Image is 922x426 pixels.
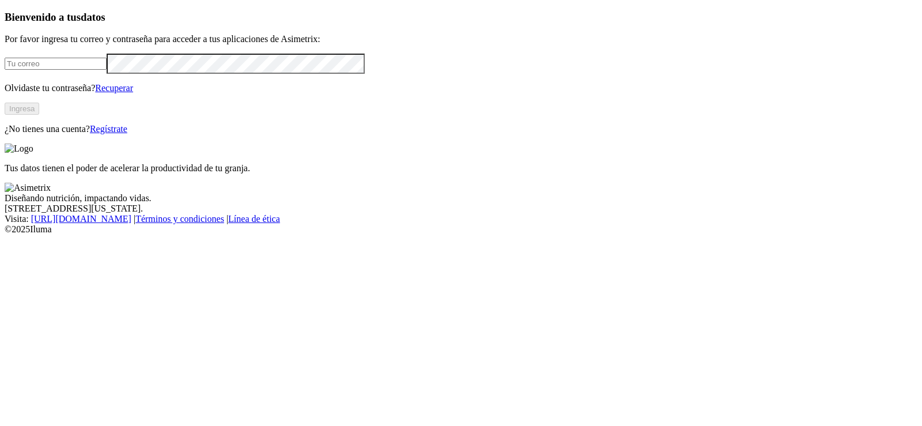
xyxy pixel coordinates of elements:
input: Tu correo [5,58,107,70]
a: Línea de ética [228,214,280,224]
a: Términos y condiciones [135,214,224,224]
p: Tus datos tienen el poder de acelerar la productividad de tu granja. [5,163,917,174]
p: Olvidaste tu contraseña? [5,83,917,93]
p: Por favor ingresa tu correo y contraseña para acceder a tus aplicaciones de Asimetrix: [5,34,917,44]
a: [URL][DOMAIN_NAME] [31,214,131,224]
img: Logo [5,144,33,154]
a: Recuperar [95,83,133,93]
p: ¿No tienes una cuenta? [5,124,917,134]
a: Regístrate [90,124,127,134]
span: datos [81,11,105,23]
div: Visita : | | [5,214,917,224]
h3: Bienvenido a tus [5,11,917,24]
button: Ingresa [5,103,39,115]
div: Diseñando nutrición, impactando vidas. [5,193,917,203]
div: [STREET_ADDRESS][US_STATE]. [5,203,917,214]
div: © 2025 Iluma [5,224,917,235]
img: Asimetrix [5,183,51,193]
